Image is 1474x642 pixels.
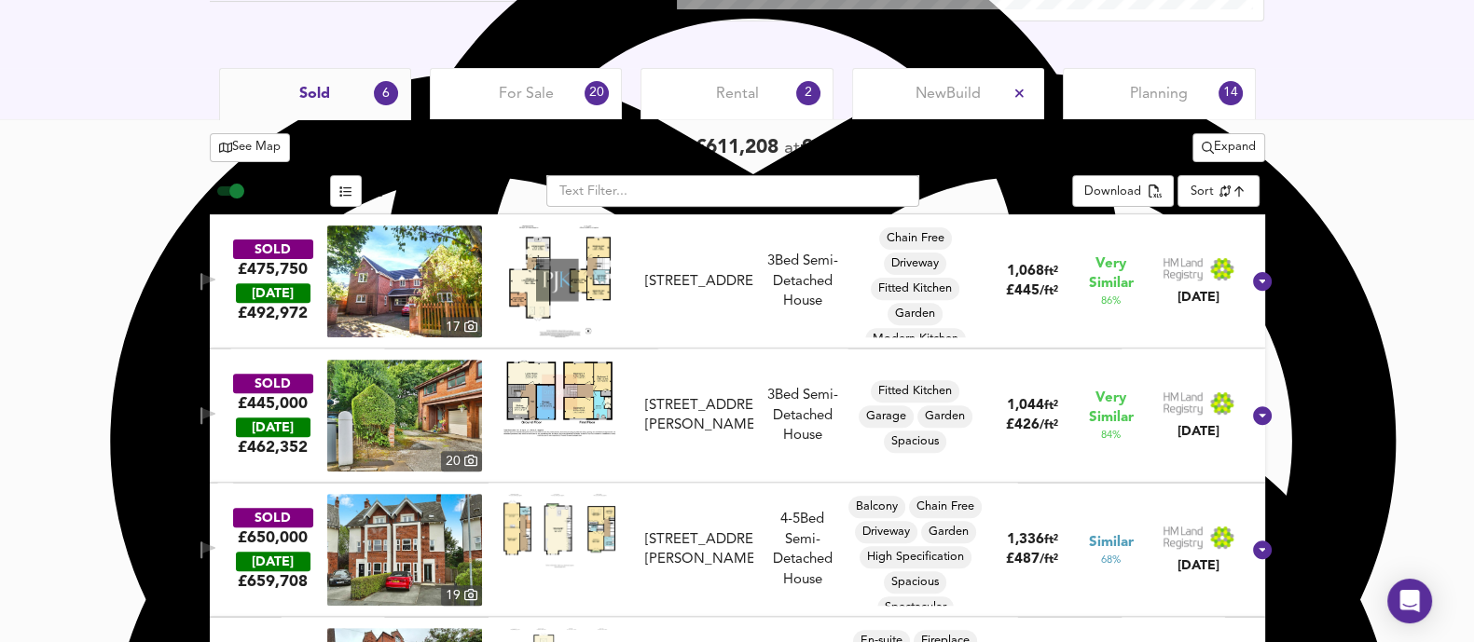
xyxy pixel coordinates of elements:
[1072,175,1174,207] button: Download
[1219,81,1243,105] div: 14
[327,225,482,337] img: property thumbnail
[1202,137,1256,158] span: Expand
[761,386,845,445] div: 3 Bed Semi-Detached House
[1387,579,1432,623] div: Open Intercom Messenger
[327,494,482,606] img: property thumbnail
[884,571,946,594] div: Spacious
[877,599,954,616] span: Spectacular
[871,383,959,400] span: Fitted Kitchen
[1163,556,1235,575] div: [DATE]
[1006,418,1058,432] span: £ 426
[546,175,919,207] input: Text Filter...
[855,521,917,543] div: Driveway
[1089,533,1134,553] span: Similar
[859,405,914,428] div: Garage
[210,133,291,162] button: See Map
[1044,400,1058,412] span: ft²
[585,81,609,105] div: 20
[884,574,946,591] span: Spacious
[1251,270,1274,293] svg: Show Details
[921,521,976,543] div: Garden
[917,405,972,428] div: Garden
[637,396,760,436] div: 52 Cresswell Grove, M20 2NH
[236,417,310,437] div: [DATE]
[1040,553,1058,566] span: / ft²
[879,227,952,250] div: Chain Free
[441,317,482,337] div: 17
[879,230,952,247] span: Chain Free
[859,408,914,425] span: Garage
[1163,288,1235,307] div: [DATE]
[884,253,946,275] div: Driveway
[761,252,845,311] div: 3 Bed Semi-Detached House
[499,84,554,104] span: For Sale
[1191,183,1214,200] div: Sort
[1089,389,1134,428] span: Very Similar
[210,348,1265,483] div: SOLD£445,000 [DATE]£462,352property thumbnail 20 Floorplan[STREET_ADDRESS][PERSON_NAME]3Bed Semi-...
[761,510,845,590] div: Semi-Detached House
[210,214,1265,348] div: SOLD£475,750 [DATE]£492,972property thumbnail 17 Floorplan[STREET_ADDRESS]3Bed Semi-Detached Hous...
[233,239,313,259] div: SOLD
[1072,175,1174,207] div: split button
[233,508,313,527] div: SOLD
[888,306,943,322] span: Garden
[871,280,959,297] span: Fitted Kitchen
[238,303,308,323] span: £ 492,972
[860,549,971,566] span: High Specification
[871,278,959,300] div: Fitted Kitchen
[865,331,966,348] span: Modern Kitchen
[1163,257,1235,281] img: Land Registry
[644,396,752,436] div: [STREET_ADDRESS][PERSON_NAME]
[916,84,981,104] span: New Build
[327,494,482,606] a: property thumbnail 19
[509,225,611,337] img: Floorplan
[503,360,615,436] img: Floorplan
[299,84,330,104] span: Sold
[1163,526,1235,550] img: Land Registry
[238,259,308,280] div: £475,750
[637,530,760,570] div: 45 Houseman Crescent, M20 2JD
[327,225,482,337] a: property thumbnail 17
[1163,422,1235,441] div: [DATE]
[848,496,905,518] div: Balcony
[1192,133,1265,162] button: Expand
[871,380,959,403] div: Fitted Kitchen
[1040,285,1058,297] span: / ft²
[796,81,820,105] div: 2
[716,84,759,104] span: Rental
[921,524,976,540] span: Garden
[1007,533,1044,547] span: 1,336
[374,81,398,105] div: 6
[1040,419,1058,431] span: / ft²
[1178,175,1259,207] div: Sort
[219,137,282,158] span: See Map
[233,374,313,393] div: SOLD
[860,546,971,568] div: High Specification
[236,283,310,303] div: [DATE]
[644,272,752,292] div: [STREET_ADDRESS]
[1130,84,1188,104] span: Planning
[1163,391,1235,416] img: Land Registry
[1007,399,1044,413] span: 1,044
[503,494,615,567] img: Floorplan
[909,499,982,515] span: Chain Free
[909,496,982,518] div: Chain Free
[644,530,752,570] div: [STREET_ADDRESS][PERSON_NAME]
[888,303,943,325] div: Garden
[238,393,308,414] div: £445,000
[1101,553,1121,567] span: 68 %
[1044,534,1058,546] span: ft²
[884,255,946,272] span: Driveway
[884,430,946,453] div: Spacious
[1251,404,1274,427] svg: Show Details
[238,527,308,548] div: £650,000
[210,483,1265,617] div: SOLD£650,000 [DATE]£659,708property thumbnail 19 Floorplan[STREET_ADDRESS][PERSON_NAME]4-5Bed Sem...
[236,552,310,571] div: [DATE]
[1007,265,1044,279] span: 1,068
[917,408,972,425] span: Garden
[1101,294,1121,308] span: 86 %
[1251,539,1274,561] svg: Show Details
[884,433,946,450] span: Spacious
[1084,182,1141,203] div: Download
[327,360,482,471] a: property thumbnail 20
